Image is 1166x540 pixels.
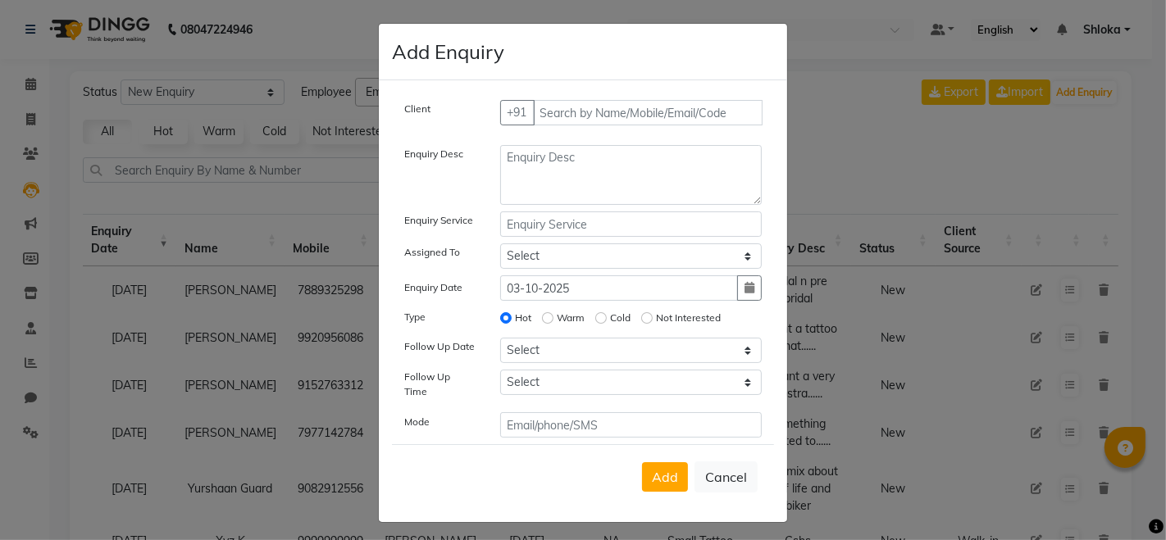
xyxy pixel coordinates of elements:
[533,100,763,125] input: Search by Name/Mobile/Email/Code
[611,311,631,325] label: Cold
[404,310,426,324] label: Type
[404,280,462,295] label: Enquiry Date
[404,102,430,116] label: Client
[392,37,504,66] h4: Add Enquiry
[500,412,763,438] input: Email/phone/SMS
[404,245,460,260] label: Assigned To
[695,461,758,492] button: Cancel
[500,211,763,237] input: Enquiry Service
[404,339,475,354] label: Follow Up Date
[516,311,532,325] label: Hot
[404,213,473,228] label: Enquiry Service
[642,462,688,492] button: Add
[404,415,430,429] label: Mode
[657,311,722,325] label: Not Interested
[404,147,463,161] label: Enquiry Desc
[558,311,585,325] label: Warm
[500,100,535,125] button: +91
[652,469,678,485] span: Add
[404,370,476,399] label: Follow Up Time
